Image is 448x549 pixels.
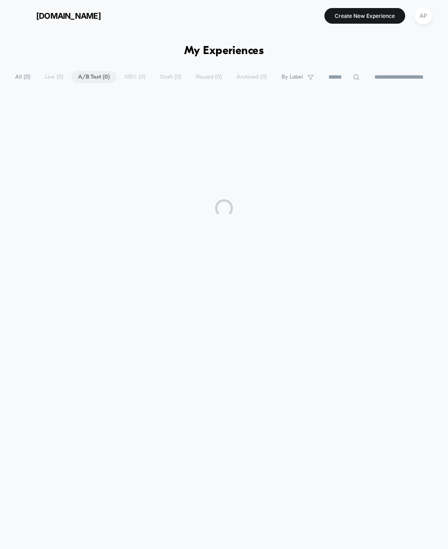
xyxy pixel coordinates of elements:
button: Create New Experience [324,8,405,24]
h1: My Experiences [184,45,264,58]
span: [DOMAIN_NAME] [36,11,101,21]
span: All ( 0 ) [8,71,37,83]
span: By Label [282,74,303,80]
button: AP [412,7,435,25]
div: AP [415,7,432,25]
button: [DOMAIN_NAME] [13,8,104,23]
